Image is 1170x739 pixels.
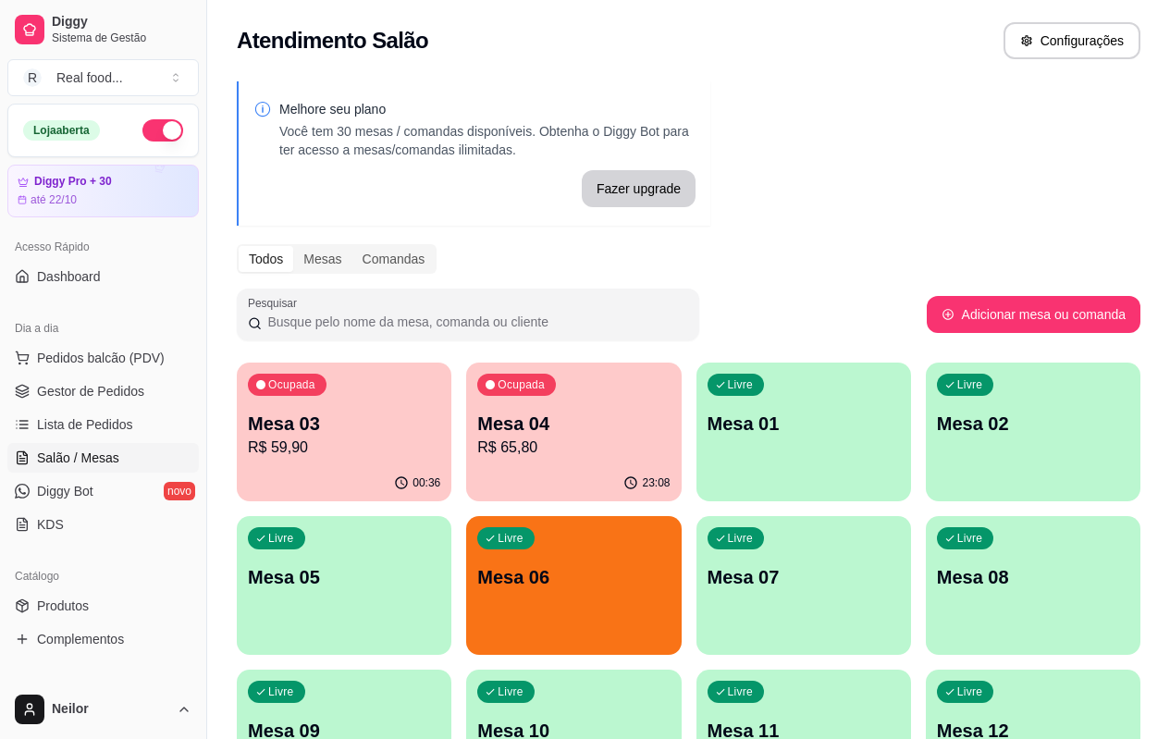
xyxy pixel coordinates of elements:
[7,510,199,539] a: KDS
[37,449,119,467] span: Salão / Mesas
[708,411,900,437] p: Mesa 01
[926,516,1140,655] button: LivreMesa 08
[582,170,696,207] button: Fazer upgrade
[268,531,294,546] p: Livre
[498,684,523,699] p: Livre
[268,684,294,699] p: Livre
[642,475,670,490] p: 23:08
[34,175,112,189] article: Diggy Pro + 30
[937,411,1129,437] p: Mesa 02
[728,684,754,699] p: Livre
[37,267,101,286] span: Dashboard
[248,564,440,590] p: Mesa 05
[37,515,64,534] span: KDS
[37,349,165,367] span: Pedidos balcão (PDV)
[466,516,681,655] button: LivreMesa 06
[52,31,191,45] span: Sistema de Gestão
[262,313,688,331] input: Pesquisar
[7,59,199,96] button: Select a team
[7,262,199,291] a: Dashboard
[957,531,983,546] p: Livre
[248,437,440,459] p: R$ 59,90
[352,246,436,272] div: Comandas
[7,232,199,262] div: Acesso Rápido
[7,687,199,732] button: Neilor
[728,377,754,392] p: Livre
[248,411,440,437] p: Mesa 03
[7,7,199,52] a: DiggySistema de Gestão
[239,246,293,272] div: Todos
[728,531,754,546] p: Livre
[23,120,100,141] div: Loja aberta
[7,561,199,591] div: Catálogo
[23,68,42,87] span: R
[7,343,199,373] button: Pedidos balcão (PDV)
[37,415,133,434] span: Lista de Pedidos
[477,411,670,437] p: Mesa 04
[7,376,199,406] a: Gestor de Pedidos
[279,100,696,118] p: Melhore seu plano
[52,701,169,718] span: Neilor
[498,377,545,392] p: Ocupada
[248,295,303,311] label: Pesquisar
[498,531,523,546] p: Livre
[268,377,315,392] p: Ocupada
[926,363,1140,501] button: LivreMesa 02
[237,26,428,55] h2: Atendimento Salão
[7,165,199,217] a: Diggy Pro + 30até 22/10
[696,363,911,501] button: LivreMesa 01
[279,122,696,159] p: Você tem 30 mesas / comandas disponíveis. Obtenha o Diggy Bot para ter acesso a mesas/comandas il...
[7,410,199,439] a: Lista de Pedidos
[237,516,451,655] button: LivreMesa 05
[142,119,183,142] button: Alterar Status
[56,68,123,87] div: Real food ...
[37,482,93,500] span: Diggy Bot
[7,443,199,473] a: Salão / Mesas
[1004,22,1140,59] button: Configurações
[7,624,199,654] a: Complementos
[466,363,681,501] button: OcupadaMesa 04R$ 65,8023:08
[696,516,911,655] button: LivreMesa 07
[957,377,983,392] p: Livre
[708,564,900,590] p: Mesa 07
[31,192,77,207] article: até 22/10
[37,382,144,400] span: Gestor de Pedidos
[237,363,451,501] button: OcupadaMesa 03R$ 59,9000:36
[7,591,199,621] a: Produtos
[477,564,670,590] p: Mesa 06
[413,475,440,490] p: 00:36
[7,314,199,343] div: Dia a dia
[957,684,983,699] p: Livre
[477,437,670,459] p: R$ 65,80
[927,296,1140,333] button: Adicionar mesa ou comanda
[7,476,199,506] a: Diggy Botnovo
[937,564,1129,590] p: Mesa 08
[37,630,124,648] span: Complementos
[293,246,351,272] div: Mesas
[37,597,89,615] span: Produtos
[52,14,191,31] span: Diggy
